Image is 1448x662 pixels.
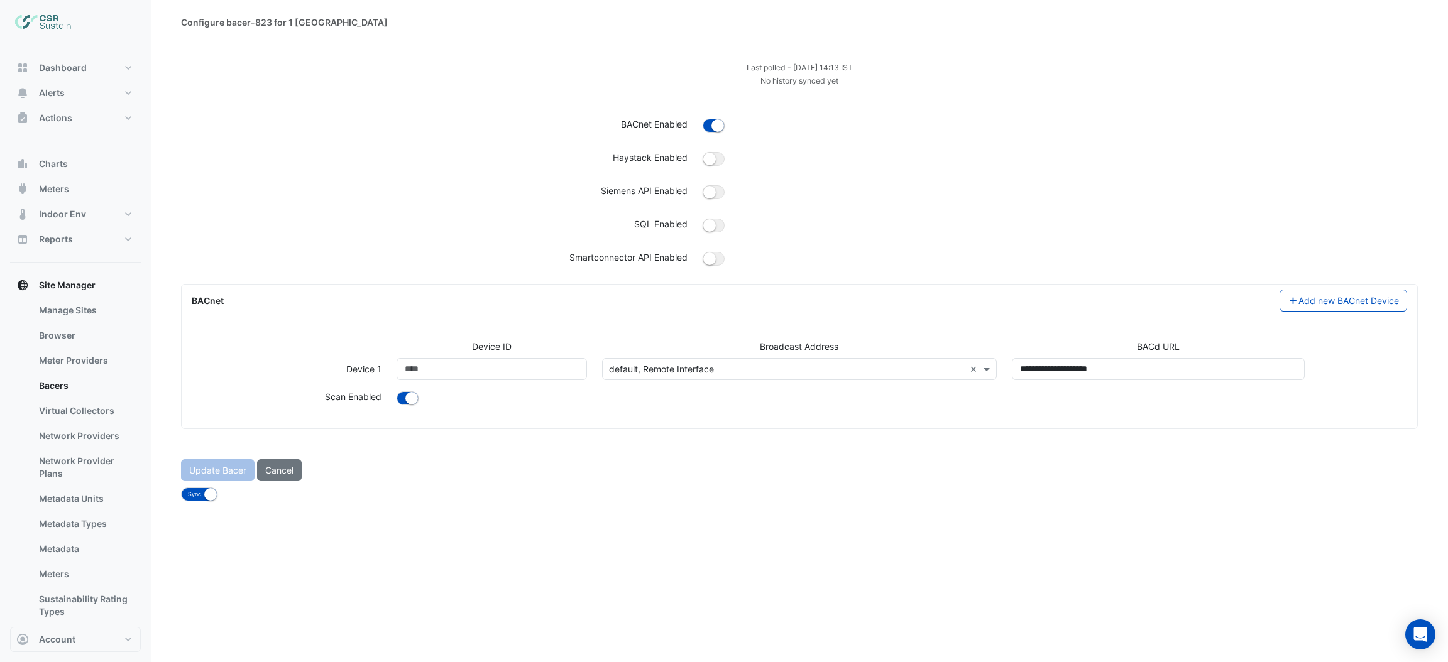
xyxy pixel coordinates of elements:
a: Meter Providers [29,348,141,373]
app-icon: Charts [16,158,29,170]
app-icon: Alerts [16,87,29,99]
label: SQL Enabled [634,217,688,231]
span: Dashboard [39,62,87,74]
label: BACnet Enabled [621,117,688,131]
button: Dashboard [10,55,141,80]
label: Device 1 [346,358,381,380]
button: Add new BACnet Device [1280,290,1408,312]
label: Broadcast Address [760,340,838,353]
div: Open Intercom Messenger [1405,619,1435,649]
button: Meters [10,176,141,202]
button: Indoor Env [10,202,141,227]
a: Browser [29,323,141,348]
label: Smartconnector API Enabled [569,251,688,264]
button: Alerts [10,80,141,106]
label: Background scheduled scan enabled [325,390,381,403]
label: BACd URL [1137,340,1180,353]
img: Company Logo [15,10,72,35]
button: Account [10,627,141,652]
label: Siemens API Enabled [601,184,688,197]
a: Network Provider Plans [29,448,141,486]
small: Tue 26-Aug-2025 14:13 BST [747,63,853,72]
div: Site Manager [10,298,141,629]
span: Reports [39,233,73,246]
button: Charts [10,151,141,176]
span: Site Manager [39,279,96,291]
label: Haystack Enabled [613,151,688,164]
button: Cancel [257,459,302,481]
a: Metadata Units [29,486,141,511]
a: Metadata Types [29,511,141,536]
span: Account [39,633,75,646]
span: Clear [970,362,980,376]
a: Metadata [29,536,141,562]
app-icon: Dashboard [16,62,29,74]
span: BACnet [192,295,224,306]
button: Reports [10,227,141,252]
span: Meters [39,183,69,195]
a: Meters [29,562,141,587]
span: Indoor Env [39,208,86,220]
a: Bacers [29,373,141,398]
button: Site Manager [10,273,141,298]
a: Network Providers [29,423,141,448]
a: Manage Sites [29,298,141,323]
button: Actions [10,106,141,131]
app-icon: Meters [16,183,29,195]
ui-switch: Sync Bacer after update is applied [181,487,217,498]
label: Device ID [472,340,512,353]
div: Configure bacer-823 for 1 [GEOGRAPHIC_DATA] [181,16,388,29]
span: Alerts [39,87,65,99]
app-icon: Indoor Env [16,208,29,220]
span: Actions [39,112,72,124]
app-icon: Actions [16,112,29,124]
a: Virtual Collectors [29,398,141,423]
a: Sustainability Rating Types [29,587,141,624]
app-icon: Reports [16,233,29,246]
span: Charts [39,158,68,170]
app-icon: Site Manager [16,279,29,291]
small: No history synced yet [760,76,838,85]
